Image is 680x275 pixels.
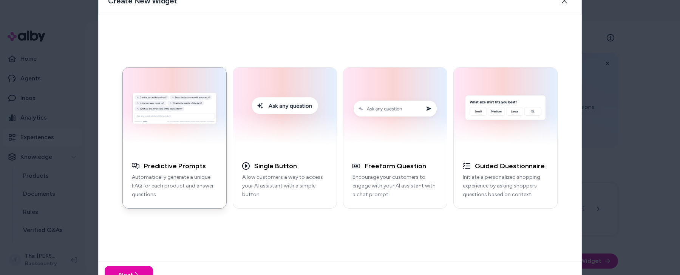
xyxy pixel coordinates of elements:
[144,161,206,170] h3: Predictive Prompts
[238,72,332,148] img: Single Button Embed Example
[365,161,426,170] h3: Freeform Question
[348,72,442,148] img: Conversation Prompt Example
[458,72,553,148] img: AI Initial Question Example
[122,67,227,208] button: Generative Q&A ExamplePredictive PromptsAutomatically generate a unique FAQ for each product and ...
[132,173,217,199] p: Automatically generate a unique FAQ for each product and answer questions
[453,67,558,208] button: AI Initial Question ExampleGuided QuestionnaireInitiate a personalized shopping experience by ask...
[343,67,447,208] button: Conversation Prompt ExampleFreeform QuestionEncourage your customers to engage with your AI assis...
[254,161,297,170] h3: Single Button
[233,67,337,208] button: Single Button Embed ExampleSingle ButtonAllow customers a way to access your AI assistant with a ...
[127,72,222,148] img: Generative Q&A Example
[352,173,438,199] p: Encourage your customers to engage with your AI assistant with a chat prompt
[475,161,545,170] h3: Guided Questionnaire
[242,173,328,199] p: Allow customers a way to access your AI assistant with a simple button
[463,173,548,199] p: Initiate a personalized shopping experience by asking shoppers questions based on context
